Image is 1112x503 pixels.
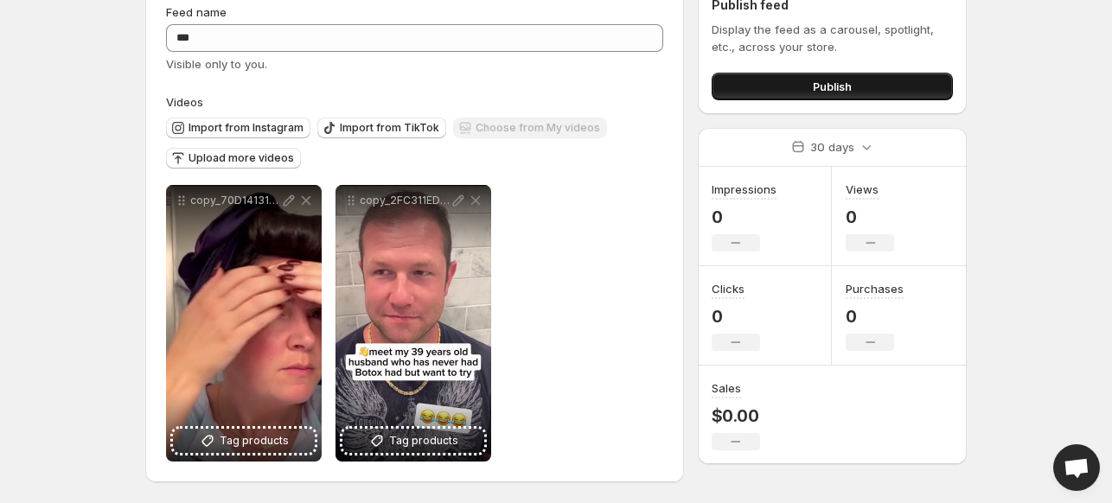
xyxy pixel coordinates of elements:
span: Import from Instagram [189,121,304,135]
span: Tag products [389,432,458,449]
p: $0.00 [712,405,760,426]
span: Import from TikTok [340,121,439,135]
p: 30 days [810,138,854,156]
p: 0 [712,207,776,227]
button: Tag products [342,429,484,453]
p: 0 [712,306,760,327]
span: Feed name [166,5,227,19]
button: Import from Instagram [166,118,310,138]
span: Publish [813,78,852,95]
span: Videos [166,95,203,109]
h3: Impressions [712,181,776,198]
h3: Purchases [846,280,904,297]
button: Import from TikTok [317,118,446,138]
p: copy_2FC311ED-2799-433E-A204-C5531A00ECF9 [360,194,450,207]
a: Open chat [1053,444,1100,491]
button: Tag products [173,429,315,453]
div: copy_70D14131-3C8A-44DD-A764-BF5D280C39D4Tag products [166,185,322,462]
h3: Views [846,181,879,198]
div: copy_2FC311ED-2799-433E-A204-C5531A00ECF9Tag products [336,185,491,462]
h3: Sales [712,379,741,397]
p: copy_70D14131-3C8A-44DD-A764-BF5D280C39D4 [190,194,280,207]
span: Upload more videos [189,151,294,165]
p: 0 [846,207,894,227]
p: 0 [846,306,904,327]
span: Tag products [220,432,289,449]
h3: Clicks [712,280,745,297]
p: Display the feed as a carousel, spotlight, etc., across your store. [712,21,953,55]
span: Visible only to you. [166,57,267,71]
button: Upload more videos [166,148,301,169]
button: Publish [712,73,953,100]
